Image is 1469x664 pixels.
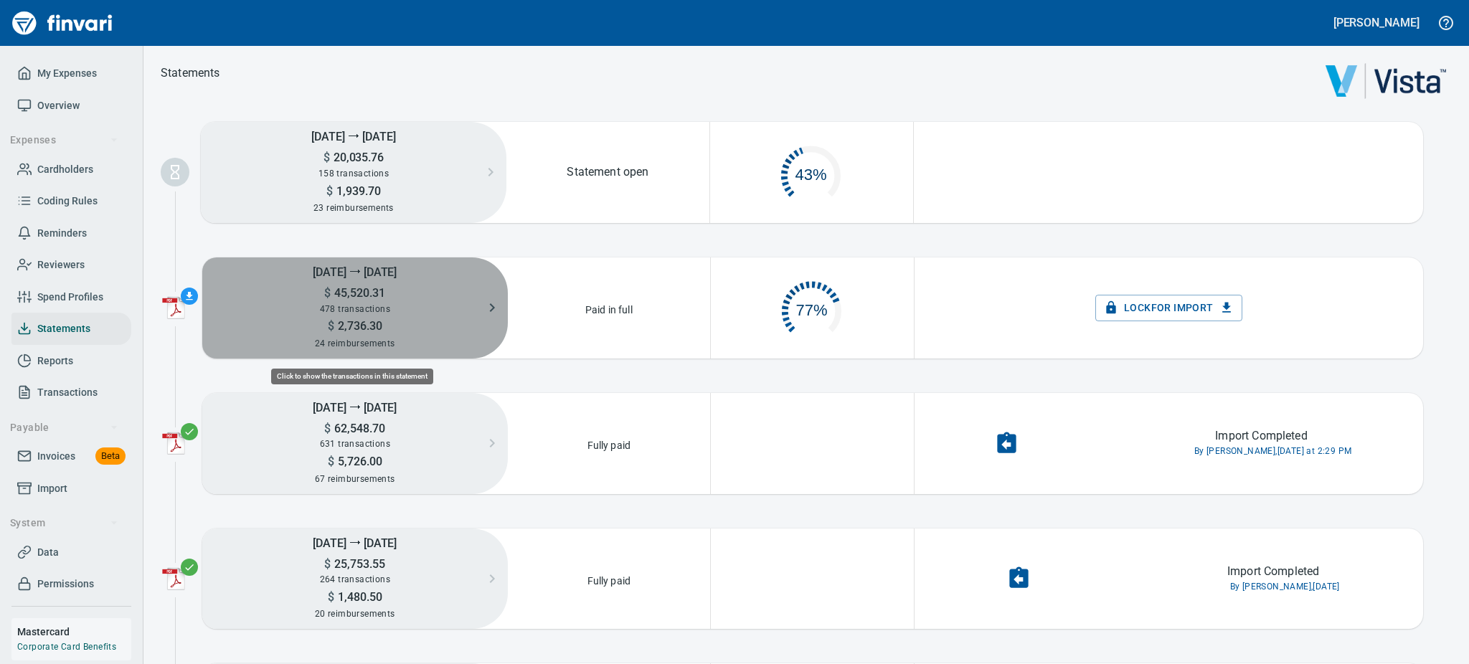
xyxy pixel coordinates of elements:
span: System [10,514,118,532]
span: Coding Rules [37,192,98,210]
button: Lockfor Import [1095,295,1242,321]
button: [DATE] ⭢ [DATE]$25,753.55264 transactions$1,480.5020 reimbursements [202,528,508,630]
span: 631 transactions [320,439,390,449]
span: 1,939.70 [333,184,381,198]
button: [PERSON_NAME] [1330,11,1423,34]
button: [DATE] ⭢ [DATE]$62,548.70631 transactions$5,726.0067 reimbursements [202,393,508,494]
span: Reports [37,352,73,370]
button: Undo Import Completion [986,422,1028,465]
a: InvoicesBeta [11,440,131,473]
h5: [DATE] ⭢ [DATE] [202,257,508,285]
p: Import Completed [1227,563,1319,580]
span: Permissions [37,575,94,593]
a: Overview [11,90,131,122]
span: Spend Profiles [37,288,103,306]
h5: [DATE] ⭢ [DATE] [201,122,506,150]
span: 1,480.50 [334,590,382,604]
span: $ [324,557,331,571]
a: My Expenses [11,57,131,90]
a: Statements [11,313,131,345]
span: Lock for Import [1107,299,1231,317]
p: Statement open [567,163,648,181]
span: $ [328,319,334,333]
span: $ [324,286,331,300]
img: vista.png [1326,63,1446,99]
a: Reminders [11,217,131,250]
img: adobe-pdf-icon.png [162,432,185,455]
span: Transactions [37,384,98,402]
span: Beta [95,448,126,465]
button: [DATE] ⭢ [DATE]$20,035.76158 transactions$1,939.7023 reimbursements [201,122,506,223]
span: Overview [37,97,80,115]
h5: [DATE] ⭢ [DATE] [202,528,508,556]
a: Reports [11,345,131,377]
span: $ [323,151,330,164]
h5: [DATE] ⭢ [DATE] [202,393,508,421]
h6: Mastercard [17,624,131,640]
a: Transactions [11,376,131,409]
p: Fully paid [583,569,636,588]
button: 77% [711,266,914,349]
a: Corporate Card Benefits [17,642,116,652]
div: 68 of 158 complete. Click to open reminders. [710,131,913,214]
a: Data [11,536,131,569]
span: 67 reimbursements [315,474,395,484]
a: Coding Rules [11,185,131,217]
nav: breadcrumb [161,65,220,82]
p: Statements [161,65,220,82]
img: Finvari [9,6,116,40]
a: Spend Profiles [11,281,131,313]
span: My Expenses [37,65,97,82]
button: [DATE] ⭢ [DATE]$45,520.31478 transactions$2,736.3024 reimbursements [202,257,508,359]
h5: [PERSON_NAME] [1333,15,1420,30]
span: 2,736.30 [334,319,382,333]
span: 45,520.31 [331,286,385,300]
span: 158 transactions [318,169,389,179]
p: Fully paid [583,434,636,452]
span: Statements [37,320,90,338]
span: 478 transactions [320,304,390,314]
span: Payable [10,419,118,437]
span: 264 transactions [320,574,390,584]
span: Reviewers [37,256,85,274]
span: 24 reimbursements [315,338,395,348]
a: Cardholders [11,153,131,186]
img: adobe-pdf-icon.png [162,567,185,590]
p: Import Completed [1215,427,1307,445]
span: $ [324,422,331,435]
span: $ [328,590,334,604]
button: Undo Import Completion [998,557,1040,599]
a: Permissions [11,568,131,600]
button: System [4,510,124,536]
button: Payable [4,414,124,441]
span: Cardholders [37,161,93,179]
span: Import [37,480,67,498]
span: Invoices [37,447,75,465]
span: 20,035.76 [330,151,384,164]
a: Reviewers [11,249,131,281]
span: By [PERSON_NAME], [DATE] at 2:29 PM [1194,445,1352,459]
span: Reminders [37,224,87,242]
span: Data [37,544,59,561]
div: 368 of 478 complete. Click to open reminders. [711,266,914,349]
img: adobe-pdf-icon.png [162,296,185,319]
span: 62,548.70 [331,422,385,435]
a: Import [11,473,131,505]
span: $ [326,184,333,198]
p: Paid in full [581,298,637,317]
span: 20 reimbursements [315,609,395,619]
span: By [PERSON_NAME], [DATE] [1230,580,1340,594]
span: 25,753.55 [331,557,385,571]
span: 5,726.00 [334,455,382,468]
span: 23 reimbursements [313,203,394,213]
span: $ [328,455,334,468]
button: 43% [710,131,913,214]
button: Expenses [4,127,124,153]
span: Expenses [10,131,118,149]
